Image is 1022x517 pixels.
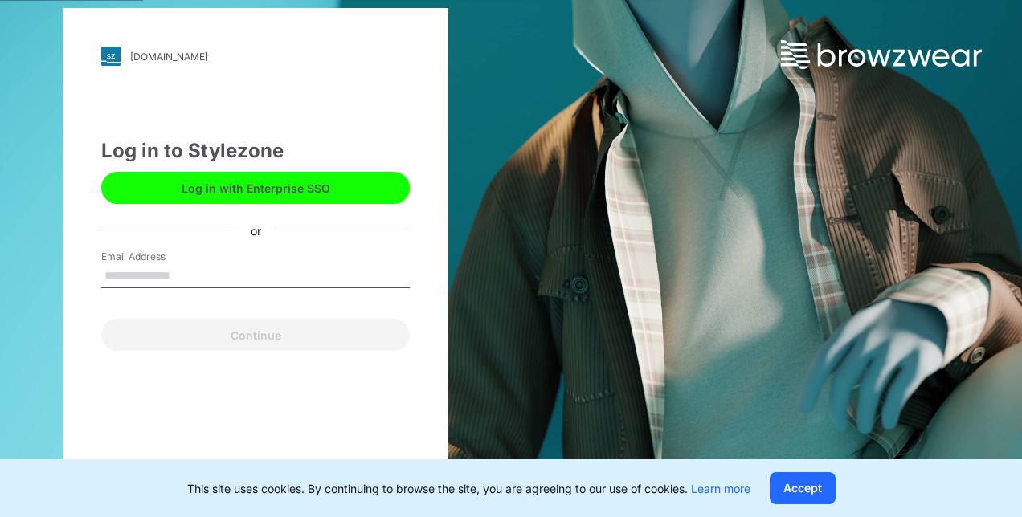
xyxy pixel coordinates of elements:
[691,482,750,495] a: Learn more
[770,472,836,504] button: Accept
[101,47,121,66] img: svg+xml;base64,PHN2ZyB3aWR0aD0iMjgiIGhlaWdodD0iMjgiIHZpZXdCb3g9IjAgMCAyOCAyOCIgZmlsbD0ibm9uZSIgeG...
[101,250,214,264] label: Email Address
[101,136,410,165] div: Log in to Stylezone
[101,47,410,66] a: [DOMAIN_NAME]
[101,172,410,204] button: Log in with Enterprise SSO
[187,480,750,497] p: This site uses cookies. By continuing to browse the site, you are agreeing to our use of cookies.
[781,40,982,69] img: browzwear-logo.73288ffb.svg
[130,51,208,63] div: [DOMAIN_NAME]
[238,222,274,238] div: or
